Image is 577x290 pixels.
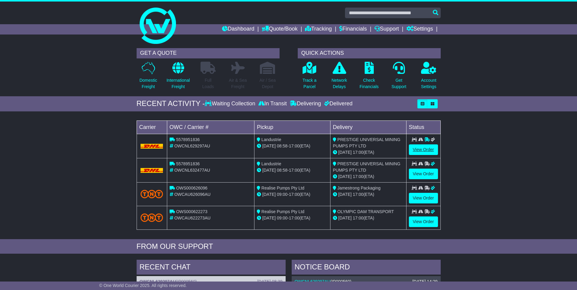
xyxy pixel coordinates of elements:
[141,190,163,198] img: TNT_Domestic.png
[303,77,317,90] p: Track a Parcel
[166,61,190,93] a: InternationalFreight
[277,168,287,173] span: 08:58
[331,61,347,93] a: NetworkDelays
[339,24,367,35] a: Financials
[412,279,437,284] div: [DATE] 14:29
[338,150,352,155] span: [DATE]
[353,192,363,197] span: 17:00
[289,216,300,220] span: 17:00
[277,192,287,197] span: 09:00
[137,99,205,108] div: RECENT ACTIVITY -
[174,192,211,197] span: OWCAU626096AU
[288,101,323,107] div: Delivering
[421,61,437,93] a: AccountSettings
[141,168,163,173] img: DHL.png
[333,149,404,156] div: (ETA)
[174,143,210,148] span: OWCNL629297AU
[421,77,436,90] p: Account Settings
[257,279,282,284] div: [DATE] 08:39
[333,215,404,221] div: (ETA)
[137,48,280,58] div: GET A QUOTE
[261,161,281,166] span: Landustrie
[338,174,352,179] span: [DATE]
[257,143,328,149] div: - (ETA)
[140,279,176,284] a: OWCNL629297AU
[391,77,406,90] p: Get Support
[292,260,441,276] div: NOTICE BOARD
[360,77,379,90] p: Check Financials
[262,216,276,220] span: [DATE]
[257,167,328,173] div: - (ETA)
[374,24,399,35] a: Support
[295,279,438,284] div: ( )
[331,77,347,90] p: Network Delays
[409,144,438,155] a: View Order
[167,120,254,134] td: OWC / Carrier #
[337,186,380,190] span: Jamestrong Packaging
[261,186,304,190] span: Realise Pumps Pty Ltd
[333,173,404,180] div: (ETA)
[167,77,190,90] p: International Freight
[261,137,281,142] span: Landustrie
[406,24,433,35] a: Settings
[176,161,200,166] span: 5578951836
[201,77,216,90] p: Full Loads
[289,143,300,148] span: 17:00
[277,143,287,148] span: 08:58
[257,191,328,198] div: - (ETA)
[353,216,363,220] span: 17:00
[99,283,187,288] span: © One World Courier 2025. All rights reserved.
[409,216,438,227] a: View Order
[257,101,288,107] div: In Transit
[176,137,200,142] span: 5578951836
[141,213,163,222] img: TNT_Domestic.png
[257,215,328,221] div: - (ETA)
[406,120,440,134] td: Status
[174,216,211,220] span: OWCAU622273AU
[295,279,330,284] a: OWCNL629297AU
[337,209,394,214] span: OLYMPIC DAM TRANSPORT
[277,216,287,220] span: 09:00
[323,101,353,107] div: Delivered
[137,120,167,134] td: Carrier
[262,192,276,197] span: [DATE]
[140,279,283,284] div: ( )
[261,209,304,214] span: Realise Pumps Pty Ltd
[353,174,363,179] span: 17:00
[333,137,400,148] span: PRESTIGE UNIVERSAL MINING PUMPS PTY LTD
[137,260,286,276] div: RECENT CHAT
[139,61,157,93] a: DomesticFreight
[353,150,363,155] span: 17:00
[141,144,163,149] img: DHL.png
[137,242,441,251] div: FROM OUR SUPPORT
[359,61,379,93] a: CheckFinancials
[260,77,276,90] p: Air / Sea Depot
[174,168,210,173] span: OWCNL632477AU
[409,169,438,179] a: View Order
[330,120,406,134] td: Delivery
[222,24,254,35] a: Dashboard
[302,61,317,93] a: Track aParcel
[176,209,207,214] span: OWS000622273
[338,192,352,197] span: [DATE]
[332,279,350,284] span: IP000560
[139,77,157,90] p: Domestic Freight
[262,24,297,35] a: Quote/Book
[176,186,207,190] span: OWS000626096
[254,120,330,134] td: Pickup
[262,143,276,148] span: [DATE]
[338,216,352,220] span: [DATE]
[262,168,276,173] span: [DATE]
[305,24,332,35] a: Tracking
[289,192,300,197] span: 17:00
[333,161,400,173] span: PRESTIGE UNIVERSAL MINING PUMPS PTY LTD
[205,101,257,107] div: Waiting Collection
[289,168,300,173] span: 17:00
[177,279,195,284] span: IP000560
[409,193,438,203] a: View Order
[391,61,406,93] a: GetSupport
[298,48,441,58] div: QUICK ACTIONS
[333,191,404,198] div: (ETA)
[229,77,247,90] p: Air & Sea Freight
